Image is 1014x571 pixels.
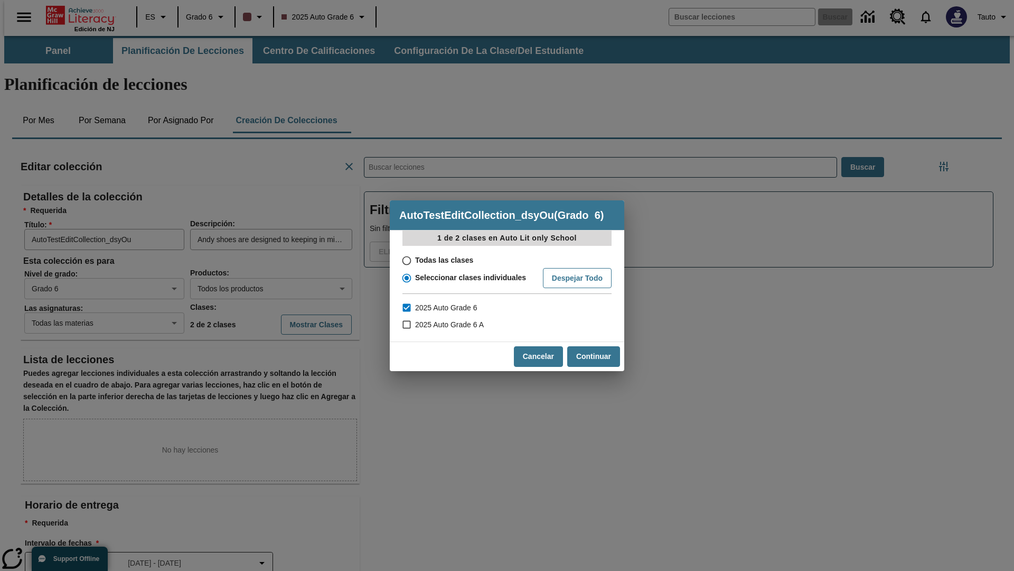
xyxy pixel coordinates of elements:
[543,268,612,289] button: Despejar todo
[567,346,620,367] button: Continuar
[415,319,484,330] span: 2025 Auto Grade 6 A
[514,346,563,367] button: Cancelar
[415,302,477,314] span: 2025 Auto Grade 6
[415,272,526,283] span: Seleccionar clases individuales
[415,255,473,266] span: Todas las clases
[390,200,624,230] h2: AutoTestEditCollection_dsyOu ( Grado 6 )
[402,231,612,246] p: 1 de 2 clases en Auto Lit only School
